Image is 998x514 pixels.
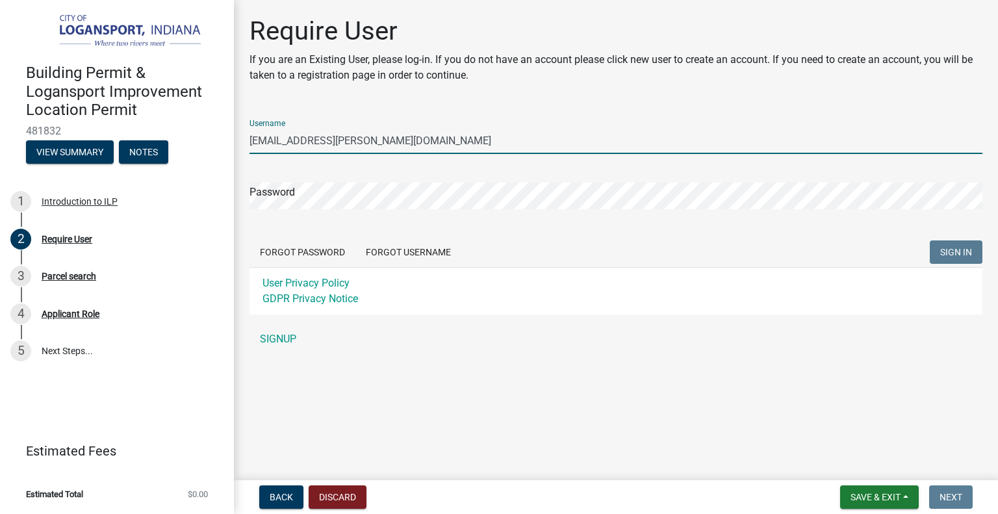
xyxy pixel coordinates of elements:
[249,16,982,47] h1: Require User
[42,272,96,281] div: Parcel search
[355,240,461,264] button: Forgot Username
[188,490,208,498] span: $0.00
[42,197,118,206] div: Introduction to ILP
[249,240,355,264] button: Forgot Password
[262,277,350,289] a: User Privacy Policy
[26,14,213,50] img: City of Logansport, Indiana
[270,492,293,502] span: Back
[26,490,83,498] span: Estimated Total
[26,64,224,120] h4: Building Permit & Logansport Improvement Location Permit
[26,125,208,137] span: 481832
[10,438,213,464] a: Estimated Fees
[26,140,114,164] button: View Summary
[119,140,168,164] button: Notes
[929,485,973,509] button: Next
[249,326,982,352] a: SIGNUP
[10,266,31,287] div: 3
[309,485,366,509] button: Discard
[940,492,962,502] span: Next
[249,52,982,83] p: If you are an Existing User, please log-in. If you do not have an account please click new user t...
[851,492,901,502] span: Save & Exit
[940,247,972,257] span: SIGN IN
[840,485,919,509] button: Save & Exit
[262,292,358,305] a: GDPR Privacy Notice
[42,309,99,318] div: Applicant Role
[10,341,31,361] div: 5
[10,191,31,212] div: 1
[10,303,31,324] div: 4
[259,485,303,509] button: Back
[26,148,114,158] wm-modal-confirm: Summary
[10,229,31,250] div: 2
[42,235,92,244] div: Require User
[930,240,982,264] button: SIGN IN
[119,148,168,158] wm-modal-confirm: Notes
